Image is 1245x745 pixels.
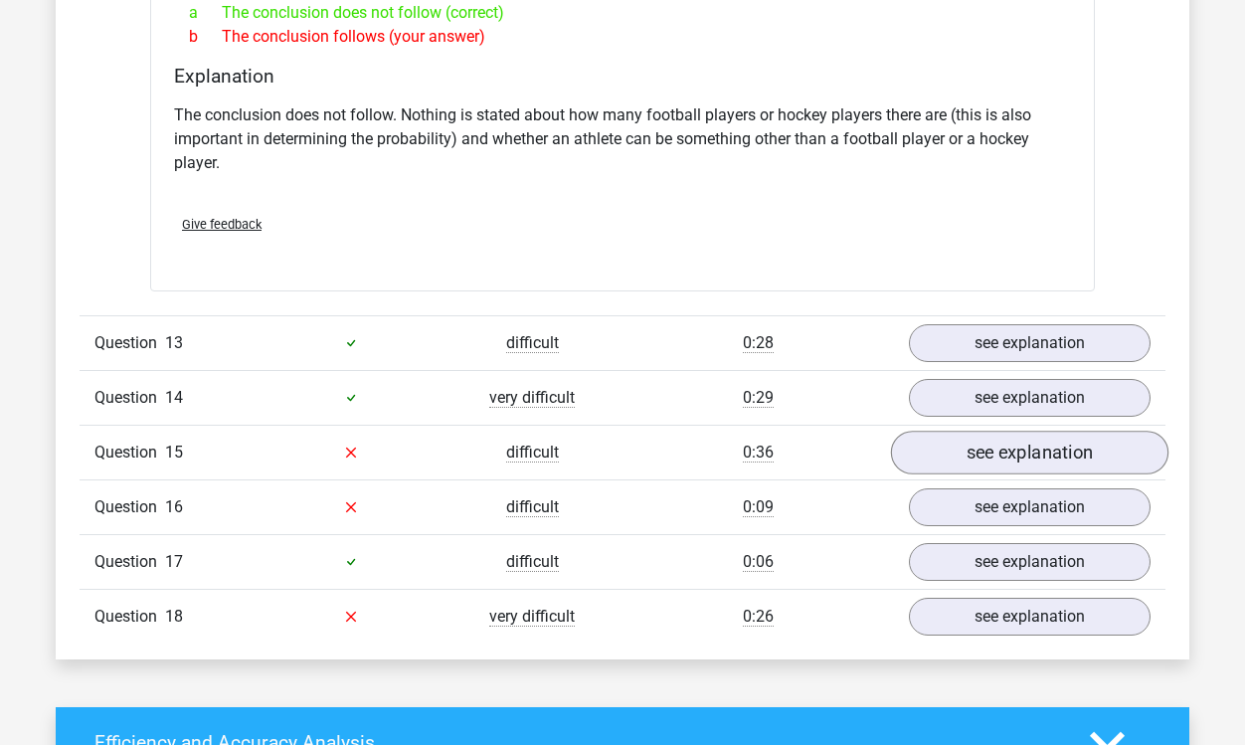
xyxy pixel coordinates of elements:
[506,552,559,572] span: difficult
[909,543,1151,581] a: see explanation
[909,379,1151,417] a: see explanation
[743,497,774,517] span: 0:09
[165,552,183,571] span: 17
[743,443,774,463] span: 0:36
[489,607,575,627] span: very difficult
[165,497,183,516] span: 16
[909,324,1151,362] a: see explanation
[743,333,774,353] span: 0:28
[182,217,262,232] span: Give feedback
[165,443,183,462] span: 15
[506,497,559,517] span: difficult
[489,388,575,408] span: very difficult
[189,25,222,49] span: b
[94,495,165,519] span: Question
[174,103,1071,175] p: The conclusion does not follow. Nothing is stated about how many football players or hockey playe...
[174,25,1071,49] div: The conclusion follows (your answer)
[743,552,774,572] span: 0:06
[94,386,165,410] span: Question
[94,605,165,629] span: Question
[189,1,222,25] span: a
[174,1,1071,25] div: The conclusion does not follow (correct)
[165,388,183,407] span: 14
[506,333,559,353] span: difficult
[94,441,165,465] span: Question
[174,65,1071,88] h4: Explanation
[743,388,774,408] span: 0:29
[94,550,165,574] span: Question
[909,488,1151,526] a: see explanation
[743,607,774,627] span: 0:26
[165,333,183,352] span: 13
[506,443,559,463] span: difficult
[909,598,1151,636] a: see explanation
[891,431,1168,474] a: see explanation
[165,607,183,626] span: 18
[94,331,165,355] span: Question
